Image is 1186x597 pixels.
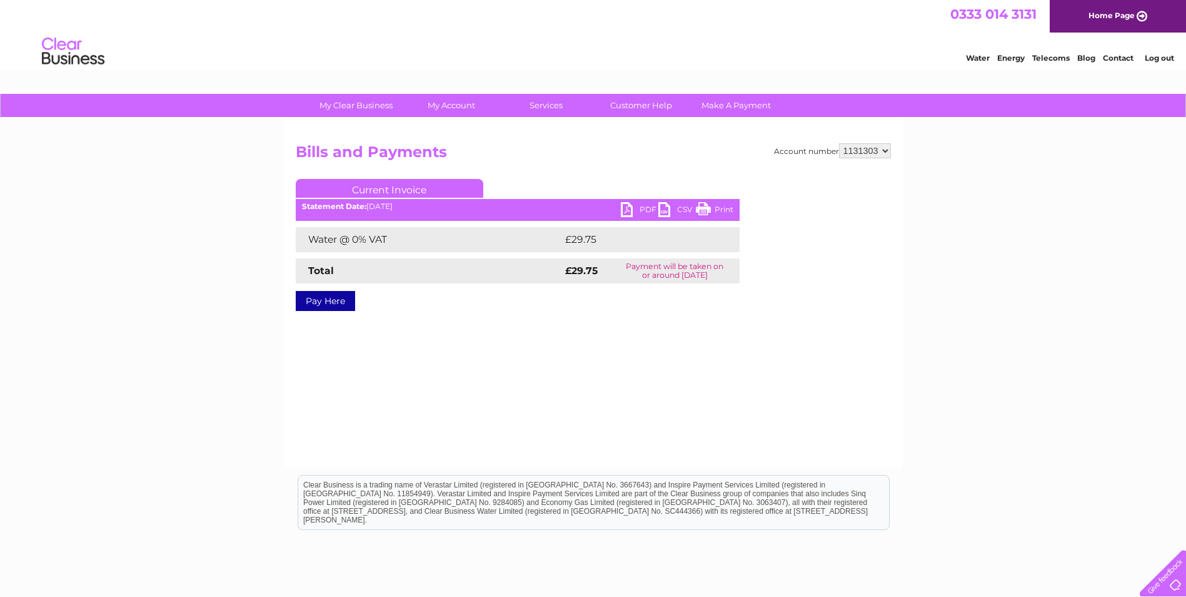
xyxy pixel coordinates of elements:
a: Telecoms [1032,53,1070,63]
strong: Total [308,265,334,277]
a: Pay Here [296,291,355,311]
a: Blog [1077,53,1095,63]
a: My Clear Business [304,94,408,117]
a: Contact [1103,53,1133,63]
td: £29.75 [562,227,714,252]
a: PDF [621,202,658,220]
img: logo.png [41,33,105,71]
a: Make A Payment [685,94,788,117]
a: Log out [1145,53,1174,63]
a: Services [495,94,598,117]
a: Current Invoice [296,179,483,198]
a: Customer Help [590,94,693,117]
td: Payment will be taken on or around [DATE] [610,258,740,283]
a: Water [966,53,990,63]
div: Account number [774,143,891,158]
div: [DATE] [296,202,740,211]
a: My Account [400,94,503,117]
a: 0333 014 3131 [950,6,1037,22]
a: Energy [997,53,1025,63]
td: Water @ 0% VAT [296,227,562,252]
a: CSV [658,202,696,220]
div: Clear Business is a trading name of Verastar Limited (registered in [GEOGRAPHIC_DATA] No. 3667643... [298,7,889,61]
b: Statement Date: [302,202,366,211]
a: Print [696,202,733,220]
strong: £29.75 [565,265,598,277]
h2: Bills and Payments [296,143,891,167]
